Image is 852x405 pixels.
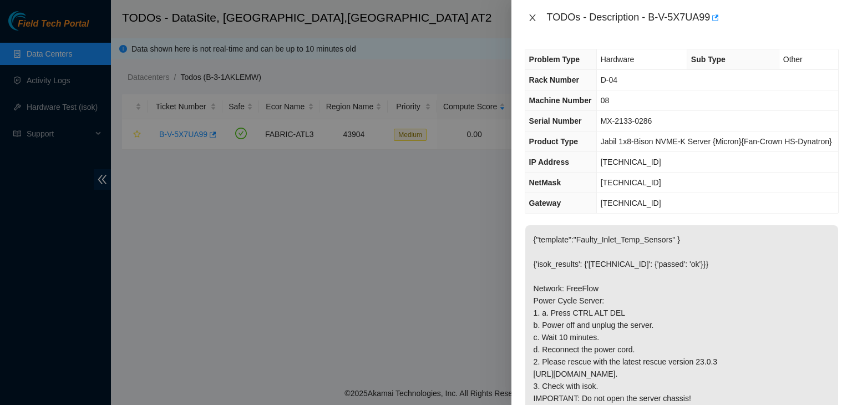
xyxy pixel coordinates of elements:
[547,9,839,27] div: TODOs - Description - B-V-5X7UA99
[691,55,726,64] span: Sub Type
[783,55,803,64] span: Other
[525,13,540,23] button: Close
[529,96,592,105] span: Machine Number
[529,55,580,64] span: Problem Type
[529,178,561,187] span: NetMask
[601,117,652,125] span: MX-2133-0286
[529,75,579,84] span: Rack Number
[529,158,569,166] span: IP Address
[601,158,661,166] span: [TECHNICAL_ID]
[601,199,661,207] span: [TECHNICAL_ID]
[528,13,537,22] span: close
[601,55,635,64] span: Hardware
[529,117,582,125] span: Serial Number
[601,75,617,84] span: D-04
[529,137,578,146] span: Product Type
[601,178,661,187] span: [TECHNICAL_ID]
[601,96,610,105] span: 08
[529,199,561,207] span: Gateway
[601,137,832,146] span: Jabil 1x8-Bison NVME-K Server {Micron}{Fan-Crown HS-Dynatron}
